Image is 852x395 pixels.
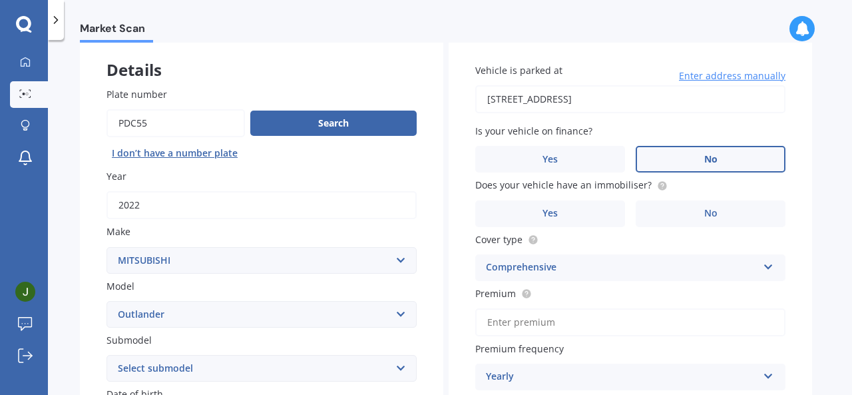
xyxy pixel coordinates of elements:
[106,109,245,137] input: Enter plate number
[106,280,134,292] span: Model
[542,154,558,165] span: Yes
[475,342,564,355] span: Premium frequency
[106,143,243,164] button: I don’t have a number plate
[475,233,523,246] span: Cover type
[106,334,152,346] span: Submodel
[475,64,562,77] span: Vehicle is parked at
[106,226,130,238] span: Make
[80,37,443,77] div: Details
[475,125,592,137] span: Is your vehicle on finance?
[475,179,652,192] span: Does your vehicle have an immobiliser?
[475,287,516,300] span: Premium
[486,260,757,276] div: Comprehensive
[679,69,785,83] span: Enter address manually
[106,191,417,219] input: YYYY
[542,208,558,219] span: Yes
[250,111,417,136] button: Search
[475,85,785,113] input: Enter address
[15,282,35,302] img: ACg8ocIhoJdl0qIT1KKus9B2EA1tlhtNqVRPnqhhUni3aLVocJJN1A=s96-c
[704,154,718,165] span: No
[704,208,718,219] span: No
[475,308,785,336] input: Enter premium
[106,88,167,101] span: Plate number
[486,369,757,385] div: Yearly
[106,170,126,183] span: Year
[80,22,153,40] span: Market Scan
